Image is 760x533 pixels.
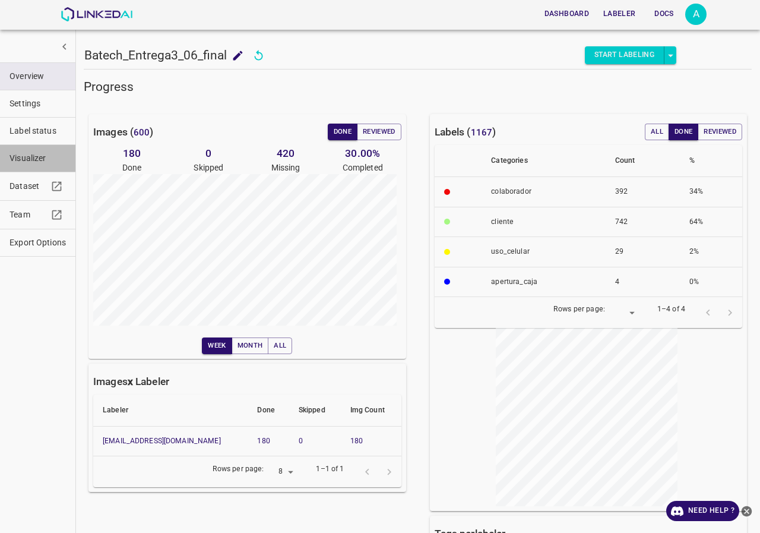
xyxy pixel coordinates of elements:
[553,304,605,315] p: Rows per page:
[213,464,264,475] p: Rows per page:
[268,338,292,354] button: All
[93,162,170,174] p: Done
[606,267,680,297] th: 4
[657,304,685,315] p: 1–4 of 4
[482,145,606,177] th: Categories
[606,207,680,237] th: 742
[170,162,248,174] p: Skipped
[316,464,344,475] p: 1–1 of 1
[664,46,676,64] button: select role
[606,177,680,207] th: 392
[248,395,289,427] th: Done
[9,180,47,193] span: Dataset
[268,464,297,480] div: 8
[537,2,596,26] a: Dashboard
[247,145,324,162] h6: 420
[585,46,676,64] div: split button
[606,237,680,267] th: 29
[598,4,640,24] button: Labeler
[680,267,742,297] th: 0%
[103,437,221,445] a: [EMAIL_ADDRESS][DOMAIN_NAME]
[610,305,638,321] div: ​
[698,124,742,140] button: Reviewed
[202,338,232,354] button: Week
[227,45,249,67] button: add to shopping cart
[328,124,357,140] button: Done
[93,145,170,162] h6: 180
[9,97,66,110] span: Settings
[685,4,707,25] button: Open settings
[482,177,606,207] th: colaborador
[232,338,269,354] button: Month
[9,152,66,165] span: Visualizer
[739,501,754,521] button: close-help
[93,124,154,140] h6: Images ( )
[680,237,742,267] th: 2%
[93,373,169,390] h6: Images Labeler
[53,36,75,58] button: show more
[482,267,606,297] th: apertura_caja
[247,162,324,174] p: Missing
[680,145,742,177] th: %
[9,236,66,249] span: Export Options
[134,127,150,138] span: 600
[435,124,496,140] h6: Labels ( )
[685,4,707,25] div: A
[341,395,401,427] th: Img Count
[642,2,685,26] a: Docs
[482,207,606,237] th: ​​cliente
[669,124,698,140] button: Done
[680,207,742,237] th: 64%
[606,145,680,177] th: Count
[128,376,133,387] b: x
[84,47,227,64] h5: Batech_Entrega3_06_final
[350,437,363,445] a: 180
[680,177,742,207] th: 34%
[645,124,669,140] button: All
[170,145,248,162] h6: 0
[93,395,248,427] th: Labeler
[540,4,594,24] button: Dashboard
[324,162,401,174] p: Completed
[299,437,303,445] a: 0
[9,209,47,221] span: Team
[645,4,683,24] button: Docs
[357,124,401,140] button: Reviewed
[482,237,606,267] th: uso_celular
[585,46,664,64] button: Start Labeling
[471,127,493,138] span: 1167
[84,78,752,95] h5: Progress
[61,7,132,21] img: LinkedAI
[257,437,270,445] a: 180
[9,70,66,83] span: Overview
[324,145,401,162] h6: 30.00 %
[9,125,66,137] span: Label status
[289,395,341,427] th: Skipped
[666,501,739,521] a: Need Help ?
[596,2,642,26] a: Labeler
